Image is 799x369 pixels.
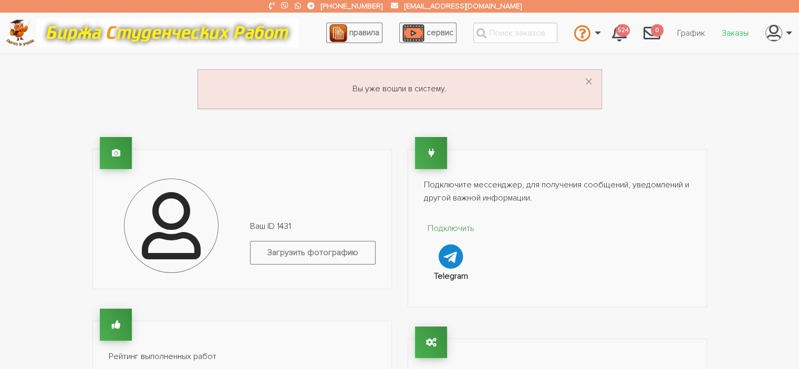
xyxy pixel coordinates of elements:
[6,19,35,46] img: logo-c4363faeb99b52c628a42810ed6dfb4293a56d4e4775eb116515dfe7f33672af.png
[424,222,479,269] a: Подключить
[635,19,669,47] a: 0
[404,2,521,10] a: [EMAIL_ADDRESS][DOMAIN_NAME]
[211,82,589,96] p: Вы уже вошли в систему.
[585,72,593,92] span: ×
[616,24,630,37] span: 524
[109,350,376,364] p: Рейтинг выполненных работ
[242,220,383,273] div: Ваш ID 1431
[349,27,379,38] span: правила
[651,24,663,37] span: 0
[399,23,456,43] a: сервис
[424,178,691,205] p: Подключите мессенджер, для получения сообщений, уведомлений и другой важной информации.
[604,19,635,47] a: 524
[250,241,376,265] label: Загрузить фотографию
[585,74,593,91] button: Dismiss alert
[424,222,479,236] p: Подключить
[36,18,299,47] img: motto-12e01f5a76059d5f6a28199ef077b1f78e012cfde436ab5cf1d4517935686d32.gif
[473,23,557,43] input: Поиск заказов
[402,24,424,42] img: play_icon-49f7f135c9dc9a03216cfdbccbe1e3994649169d890fb554cedf0eac35a01ba8.png
[427,27,453,38] span: сервис
[329,24,347,42] img: agreement_icon-feca34a61ba7f3d1581b08bc946b2ec1ccb426f67415f344566775c155b7f62c.png
[669,23,713,43] a: График
[321,2,382,10] a: [PHONE_NUMBER]
[434,271,468,281] strong: Telegram
[326,23,382,43] a: правила
[713,23,757,43] a: Заказы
